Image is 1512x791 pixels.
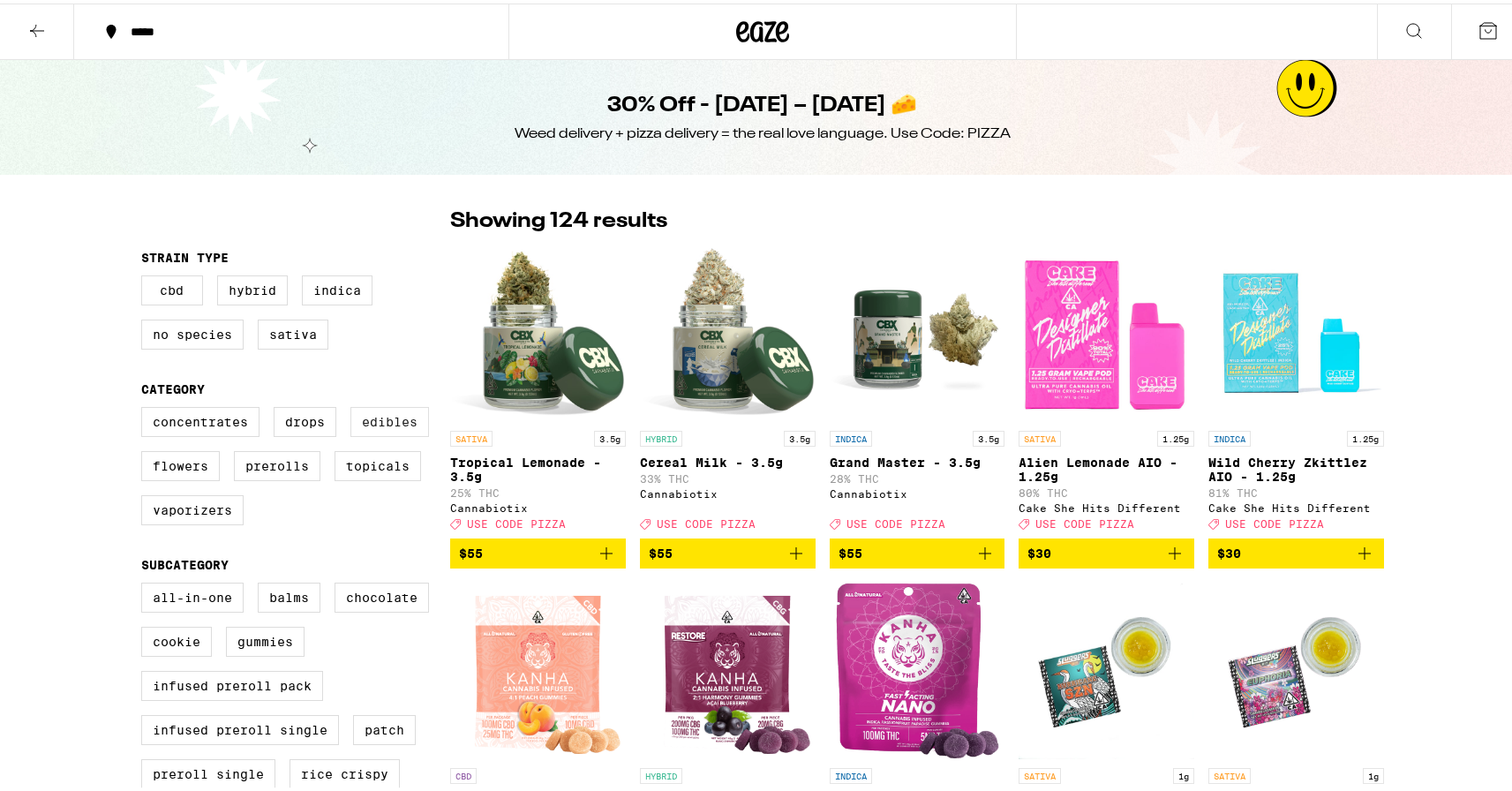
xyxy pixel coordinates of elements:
label: Indica [302,272,372,302]
p: Tropical Lemonade - 3.5g [450,452,626,480]
label: Hybrid [217,272,288,302]
button: Add to bag [830,535,1005,565]
p: 3.5g [973,427,1004,443]
label: All-In-One [141,579,244,609]
img: Kanha - Peach 4:1 CBD Gummies [452,579,624,756]
p: 28% THC [830,470,1005,481]
a: Open page for Alien Lemonade AIO - 1.25g from Cake She Hits Different [1019,242,1194,535]
p: Showing 124 results [450,203,667,233]
label: Topicals [335,448,421,478]
span: $55 [649,543,673,557]
p: Alien Lemonade AIO - 1.25g [1019,452,1194,480]
button: Add to bag [450,535,626,565]
p: INDICA [1208,427,1251,443]
a: Open page for Tropical Lemonade - 3.5g from Cannabiotix [450,242,626,535]
div: Cannabiotix [450,499,626,510]
label: Edibles [350,403,429,433]
p: 1g [1173,765,1194,780]
label: CBD [141,272,203,302]
label: Sativa [258,316,328,346]
h1: 30% Off - [DATE] – [DATE] 🧀 [608,87,918,117]
p: 25% THC [450,484,626,495]
img: Cake She Hits Different - Wild Cherry Zkittlez AIO - 1.25g [1208,242,1384,418]
p: SATIVA [450,427,493,443]
a: Open page for Cereal Milk - 3.5g from Cannabiotix [640,242,816,535]
p: Cereal Milk - 3.5g [640,452,816,466]
p: INDICA [830,765,872,780]
img: Cannabiotix - Grand Master - 3.5g [830,242,1005,418]
span: $55 [839,543,862,557]
label: No Species [141,316,244,346]
a: Open page for Wild Cherry Zkittlez AIO - 1.25g from Cake She Hits Different [1208,242,1384,535]
span: USE CODE PIZZA [657,515,756,526]
span: USE CODE PIZZA [467,515,566,526]
p: SATIVA [1208,765,1251,780]
p: 33% THC [640,470,816,481]
a: Open page for Grand Master - 3.5g from Cannabiotix [830,242,1005,535]
p: 1.25g [1157,427,1194,443]
p: CBD [450,765,477,780]
p: SATIVA [1019,765,1061,780]
div: Weed delivery + pizza delivery = the real love language. Use Code: PIZZA [515,121,1011,140]
label: Flowers [141,448,220,478]
p: SATIVA [1019,427,1061,443]
img: Kanha - Harmony Acai Blueberry 2:1 CBG Gummies [641,579,813,756]
label: Drops [274,403,336,433]
legend: Strain Type [141,247,229,261]
p: HYBRID [640,427,682,443]
p: HYBRID [640,765,682,780]
p: Wild Cherry Zkittlez AIO - 1.25g [1208,452,1384,480]
button: Add to bag [1208,535,1384,565]
legend: Subcategory [141,554,229,569]
label: Balms [258,579,320,609]
div: Cannabiotix [830,485,1005,496]
label: Infused Preroll Pack [141,667,323,697]
div: Cake She Hits Different [1019,499,1194,510]
span: USE CODE PIZZA [846,515,945,526]
img: Kanha - Passionfruit Paradise Nano Gummies [835,579,999,756]
p: Grand Master - 3.5g [830,452,1005,466]
div: Cake She Hits Different [1208,499,1384,510]
button: Add to bag [1019,535,1194,565]
p: 3.5g [594,427,626,443]
img: Cannabiotix - Cereal Milk - 3.5g [640,242,816,418]
label: Concentrates [141,403,260,433]
img: Sluggers - Hurricane SZN Sauce - 1g [1019,579,1194,756]
legend: Category [141,379,205,393]
span: $30 [1217,543,1241,557]
img: Cannabiotix - Tropical Lemonade - 3.5g [450,242,626,418]
span: USE CODE PIZZA [1225,515,1324,526]
span: $55 [459,543,483,557]
p: 81% THC [1208,484,1384,495]
img: Sluggers - Euphoria Sauce - 1g [1208,579,1384,756]
p: 1.25g [1347,427,1384,443]
label: Gummies [226,623,305,653]
button: Add to bag [640,535,816,565]
label: Prerolls [234,448,320,478]
label: Cookie [141,623,212,653]
label: Vaporizers [141,492,244,522]
label: Rice Crispy [290,756,400,786]
p: 80% THC [1019,484,1194,495]
span: $30 [1027,543,1051,557]
span: USE CODE PIZZA [1035,515,1134,526]
p: 3.5g [784,427,816,443]
label: Chocolate [335,579,429,609]
label: Preroll Single [141,756,275,786]
p: 1g [1363,765,1384,780]
div: Cannabiotix [640,485,816,496]
img: Cake She Hits Different - Alien Lemonade AIO - 1.25g [1019,242,1194,418]
label: Patch [353,712,416,742]
p: INDICA [830,427,872,443]
label: Infused Preroll Single [141,712,339,742]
